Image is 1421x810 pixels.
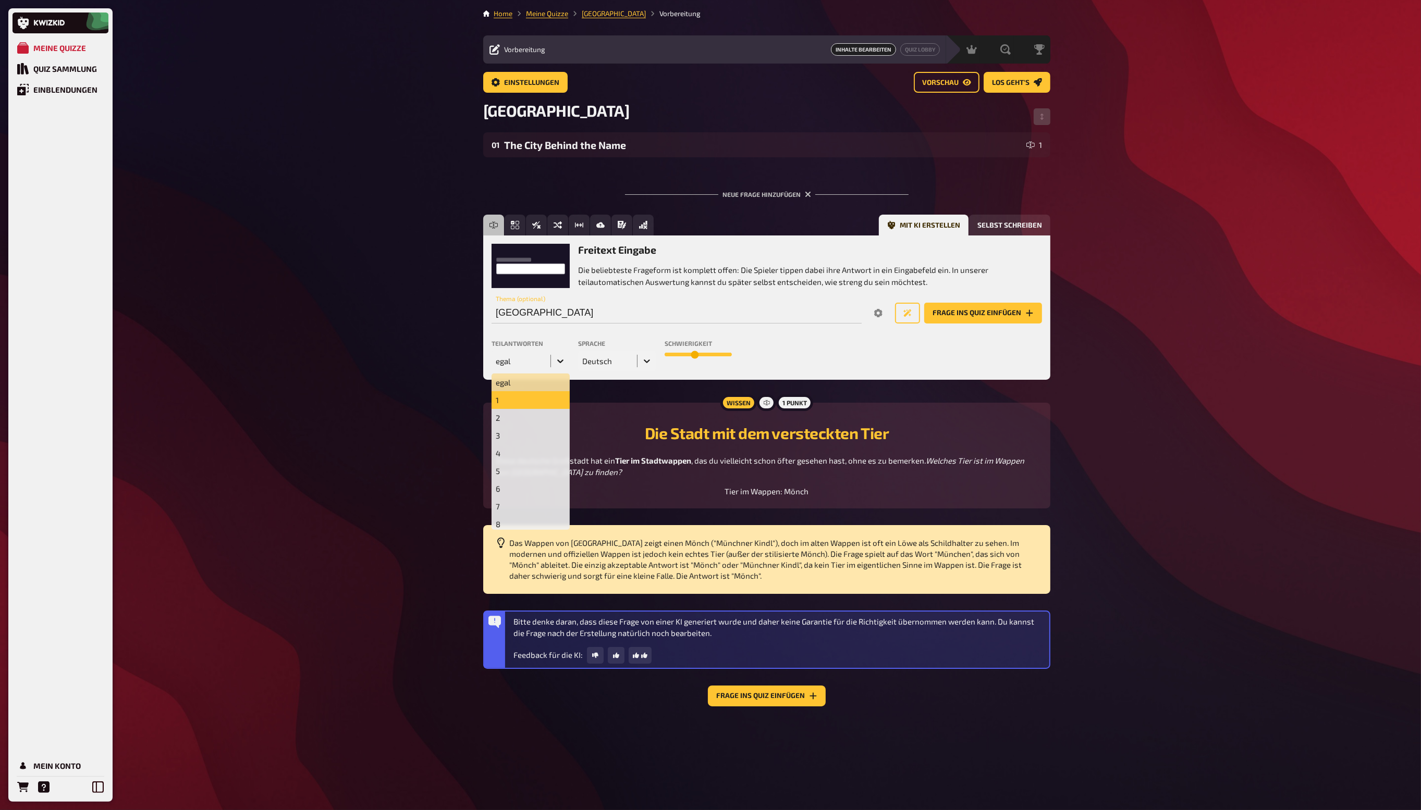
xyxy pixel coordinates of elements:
[13,755,108,776] a: Mein Konto
[895,303,920,323] button: Neue Frage generieren
[492,480,570,497] div: 6
[590,215,611,235] button: Bild-Antwort
[505,215,525,235] button: Einfachauswahl
[513,616,1045,639] p: Bitte denke daran, dass diese Frage von einer KI generiert wurde und daher keine Garantie für die...
[492,427,570,444] div: 3
[492,340,570,346] label: Teilantworten
[1034,108,1050,125] button: Reihenfolge anpassen
[494,9,512,18] a: Home
[504,79,559,86] span: Einstellungen
[720,394,757,411] div: Wissen
[492,444,570,462] div: 4
[483,72,568,93] a: Einstellungen
[708,686,826,706] button: Frage ins Quiz einfügen
[492,497,570,515] div: 7
[569,215,590,235] button: Schätzfrage
[578,340,656,346] label: Sprache
[504,139,1022,151] div: The City Behind the Name
[483,215,504,235] button: Freitext Eingabe
[33,43,86,53] div: Meine Quizze
[633,215,654,235] button: Offline Frage
[611,215,632,235] button: Prosa (Langtext)
[568,8,646,19] li: München
[526,215,547,235] button: Wahr / Falsch
[665,340,732,346] label: Schwierigkeit
[646,8,701,19] li: Vorbereitung
[625,174,909,206] div: Neue Frage hinzufügen
[879,215,969,235] button: Mit KI erstellen
[496,487,1038,496] div: Tier im Wappen :
[691,456,926,465] span: , das du vielleicht schon öfter gesehen hast, ohne es zu bemerken.
[512,8,568,19] li: Meine Quizze
[914,72,979,93] a: Vorschau
[13,79,108,100] a: Einblendungen
[547,215,568,235] button: Sortierfrage
[492,140,500,149] div: 01
[992,79,1030,86] span: Los geht's
[984,72,1050,93] a: Los geht's
[1026,141,1042,149] div: 1
[969,215,1050,235] button: Selbst schreiben
[492,303,862,323] input: Thema (optional)
[831,43,896,56] span: Inhalte Bearbeiten
[13,58,108,79] a: Quiz Sammlung
[33,761,81,770] div: Mein Konto
[492,373,570,391] div: egal
[582,9,646,18] a: [GEOGRAPHIC_DATA]
[776,394,813,411] div: 1 Punkt
[526,9,568,18] a: Meine Quizze
[578,244,1042,256] h3: Freitext Eingabe
[13,38,108,58] a: Meine Quizze
[578,264,1042,288] p: Die beliebteste Frageform ist komplett offen: Die Spieler tippen dabei ihre Antwort in ein Eingab...
[785,487,809,496] span: Mönch
[492,462,570,480] div: 5
[13,777,33,797] a: Bestellungen
[900,43,940,56] a: Quiz Lobby
[504,45,545,54] span: Vorbereitung
[33,777,54,797] a: Hilfe
[492,391,570,409] div: 1
[496,356,546,366] div: egal
[494,8,512,19] li: Home
[33,85,97,94] div: Einblendungen
[492,409,570,427] div: 2
[483,101,629,120] span: [GEOGRAPHIC_DATA]
[866,303,891,323] button: Options
[492,515,570,533] div: 8
[924,303,1042,323] button: Frage ins Quiz einfügen
[496,423,1038,442] h2: Die Stadt mit dem versteckten Tier
[513,649,583,661] p: Feedback für die KI:
[509,538,1023,580] span: Das Wappen von [GEOGRAPHIC_DATA] zeigt einen Mönch ("Münchner Kindl"), doch im alten Wappen ist o...
[33,64,97,73] div: Quiz Sammlung
[922,79,959,86] span: Vorschau
[615,456,691,465] span: Tier im Stadtwappen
